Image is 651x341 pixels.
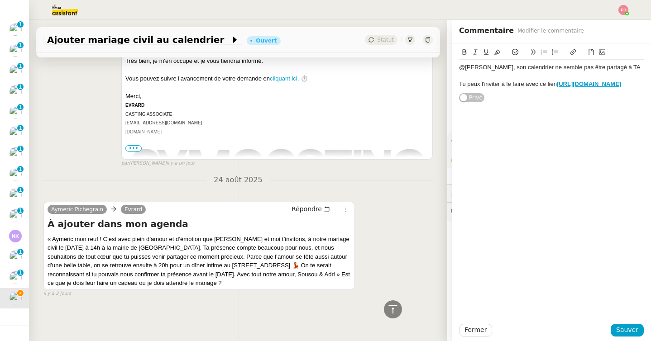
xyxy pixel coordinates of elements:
img: users%2FC9SBsJ0duuaSgpQFj5LgoEX8n0o2%2Favatar%2Fec9d51b8-9413-4189-adfb-7be4d8c96a3c [9,23,22,36]
p: 1 [19,42,22,50]
span: CASTING ASSOCIATE [125,112,172,117]
a: cliquant ici [270,75,297,82]
img: users%2FC9SBsJ0duuaSgpQFj5LgoEX8n0o2%2Favatar%2Fec9d51b8-9413-4189-adfb-7be4d8c96a3c [9,209,22,222]
span: il y a 2 jours [43,290,71,298]
nz-badge-sup: 1 [17,146,24,152]
div: ⏲️Tâches 4:06 [447,185,651,202]
nz-badge-sup: 1 [17,208,24,214]
span: 🔐 [451,154,510,164]
img: users%2FC9SBsJ0duuaSgpQFj5LgoEX8n0o2%2Favatar%2Fec9d51b8-9413-4189-adfb-7be4d8c96a3c [9,106,22,118]
p: 1 [19,187,22,195]
nz-badge-sup: 1 [17,63,24,69]
nz-badge-sup: 1 [17,84,24,90]
span: 24 août 2025 [206,174,269,186]
div: 🔐Données client [447,150,651,168]
div: @[PERSON_NAME], son calendrier ne semble pas être partagé à TA [459,63,644,71]
span: par [121,160,129,167]
nz-badge-sup: 1 [17,21,24,28]
span: Statut [377,37,394,43]
span: ⚙️ [451,136,498,146]
div: « Aymeric mon reuf ! C’est avec plein d’amour et d’émotion que [PERSON_NAME] et moi t’invitons, à... [48,235,351,288]
b: EVRARD [125,103,144,108]
p: 1 [19,166,22,174]
button: Privé [459,93,484,102]
div: Tu peux l'inviter à le faire avec ce lien [459,80,644,88]
p: 1 [19,84,22,92]
img: svg [9,230,22,242]
div: Vous pouvez suivre l'avancement de votre demande en . ⏱️ [125,74,429,83]
nz-badge-sup: 1 [17,42,24,48]
img: users%2FyAaYa0thh1TqqME0LKuif5ROJi43%2Favatar%2F3a825d04-53b1-4b39-9daa-af456df7ce53 [9,44,22,57]
nz-badge-sup: 1 [17,270,24,276]
p: 1 [19,249,22,257]
nz-badge-sup: 1 [17,166,24,172]
img: users%2F1PNv5soDtMeKgnH5onPMHqwjzQn1%2Favatar%2Fd0f44614-3c2d-49b8-95e9-0356969fcfd1 [9,292,22,304]
a: Aymeric Pichegrain [48,205,107,213]
h4: À ajouter dans mon agenda [48,218,351,230]
nz-badge-sup: 1 [17,125,24,131]
button: Sauver [611,324,644,336]
span: Privé [469,93,483,102]
span: ••• [125,145,142,152]
small: [PERSON_NAME] [121,160,195,167]
p: 1 [19,63,22,71]
span: Commentaire [459,24,514,37]
p: 1 [19,208,22,216]
img: users%2FC9SBsJ0duuaSgpQFj5LgoEX8n0o2%2Favatar%2Fec9d51b8-9413-4189-adfb-7be4d8c96a3c [9,189,22,201]
span: Modifier le commentaire [517,26,584,35]
p: 1 [19,104,22,112]
img: users%2FW4OQjB9BRtYK2an7yusO0WsYLsD3%2Favatar%2F28027066-518b-424c-8476-65f2e549ac29 [9,168,22,180]
span: il y a un jour [167,160,195,167]
div: Très bien, je m'en occupe et je vous tiendrai informé. [125,57,429,66]
img: users%2FC9SBsJ0duuaSgpQFj5LgoEX8n0o2%2Favatar%2Fec9d51b8-9413-4189-adfb-7be4d8c96a3c [9,127,22,139]
span: ⏲️ [451,189,513,197]
a: [EMAIL_ADDRESS][DOMAIN_NAME] [125,120,202,125]
div: ⚙️Procédures [447,132,651,150]
span: [DOMAIN_NAME] [125,129,162,134]
p: 1 [19,146,22,154]
div: Ouvert [256,38,277,43]
nz-badge-sup: 1 [17,187,24,193]
div: 💬Commentaires 2 [447,203,651,220]
span: Répondre [292,204,322,213]
button: Répondre [288,204,333,214]
span: Sauver [616,325,638,335]
img: users%2FC9SBsJ0duuaSgpQFj5LgoEX8n0o2%2Favatar%2Fec9d51b8-9413-4189-adfb-7be4d8c96a3c [9,65,22,77]
img: users%2FC9SBsJ0duuaSgpQFj5LgoEX8n0o2%2Favatar%2Fec9d51b8-9413-4189-adfb-7be4d8c96a3c [9,271,22,284]
span: Fermer [464,325,487,335]
p: 1 [19,125,22,133]
img: users%2FC9SBsJ0duuaSgpQFj5LgoEX8n0o2%2Favatar%2Fec9d51b8-9413-4189-adfb-7be4d8c96a3c [9,85,22,98]
a: [DOMAIN_NAME] [125,128,162,135]
img: users%2FC9SBsJ0duuaSgpQFj5LgoEX8n0o2%2Favatar%2Fec9d51b8-9413-4189-adfb-7be4d8c96a3c [9,147,22,160]
div: Merci, [125,92,429,101]
img: svg [618,5,628,15]
img: users%2FC9SBsJ0duuaSgpQFj5LgoEX8n0o2%2Favatar%2Fec9d51b8-9413-4189-adfb-7be4d8c96a3c [9,251,22,263]
p: 1 [19,21,22,29]
a: Evrard [121,205,146,213]
button: Fermer [459,324,492,336]
span: Ajouter mariage civil au calendrier [47,35,230,44]
img: AIorK4zBE7hCzjTlk8eydbaRRLMJddKR7TO8k8Bc20gR5uuFu0xmKFWIEOX0FMQ8cpwYtoqLbeweWkTS0113 [125,145,429,189]
nz-badge-sup: 1 [17,104,24,110]
p: 1 [19,270,22,278]
span: 💬 [451,208,525,215]
a: [URL][DOMAIN_NAME] [557,81,621,87]
nz-badge-sup: 1 [17,249,24,255]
